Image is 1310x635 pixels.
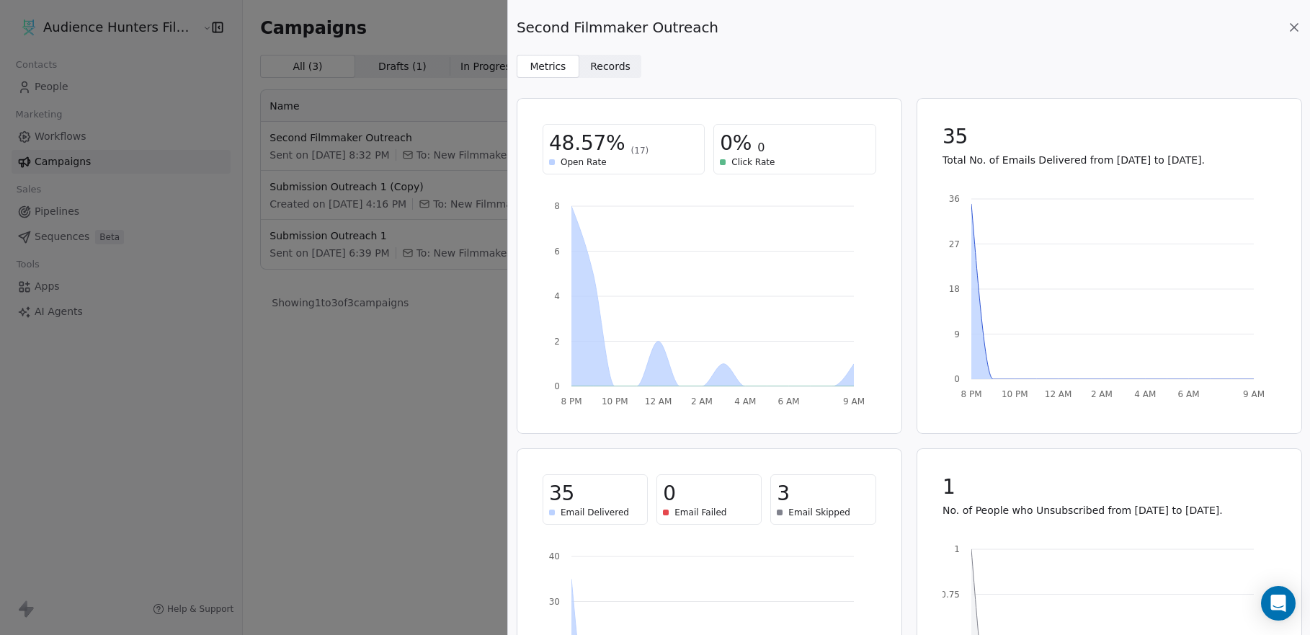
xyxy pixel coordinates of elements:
[1261,586,1296,621] div: Open Intercom Messenger
[940,590,960,600] tspan: 0.75
[602,396,628,407] tspan: 10 PM
[1177,389,1199,399] tspan: 6 AM
[549,597,560,607] tspan: 30
[549,551,560,561] tspan: 40
[561,156,607,168] span: Open Rate
[778,396,800,407] tspan: 6 AM
[561,396,582,407] tspan: 8 PM
[954,544,960,554] tspan: 1
[731,156,775,168] span: Click Rate
[549,130,625,156] span: 48.57%
[943,124,968,150] span: 35
[554,337,560,347] tspan: 2
[691,396,713,407] tspan: 2 AM
[943,153,1276,167] p: Total No. of Emails Delivered from [DATE] to [DATE].
[777,481,790,507] span: 3
[554,291,560,301] tspan: 4
[948,239,959,249] tspan: 27
[954,374,960,384] tspan: 0
[720,130,752,156] span: 0%
[720,130,869,156] div: 0
[843,396,865,407] tspan: 9 AM
[943,474,955,500] span: 1
[561,507,629,518] span: Email Delivered
[549,481,574,507] span: 35
[645,396,672,407] tspan: 12 AM
[954,329,960,339] tspan: 9
[1090,389,1112,399] tspan: 2 AM
[663,481,676,507] span: 0
[943,503,1276,518] p: No. of People who Unsubscribed from [DATE] to [DATE].
[948,194,959,204] tspan: 36
[590,59,631,74] span: Records
[734,396,756,407] tspan: 4 AM
[554,381,560,391] tspan: 0
[554,247,560,257] tspan: 6
[1134,389,1156,399] tspan: 4 AM
[554,201,560,211] tspan: 8
[1242,389,1264,399] tspan: 9 AM
[1001,389,1028,399] tspan: 10 PM
[1044,389,1071,399] tspan: 12 AM
[674,507,726,518] span: Email Failed
[948,284,959,294] tspan: 18
[788,507,850,518] span: Email Skipped
[517,17,718,37] span: Second Filmmaker Outreach
[961,389,981,399] tspan: 8 PM
[631,145,649,156] span: (17)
